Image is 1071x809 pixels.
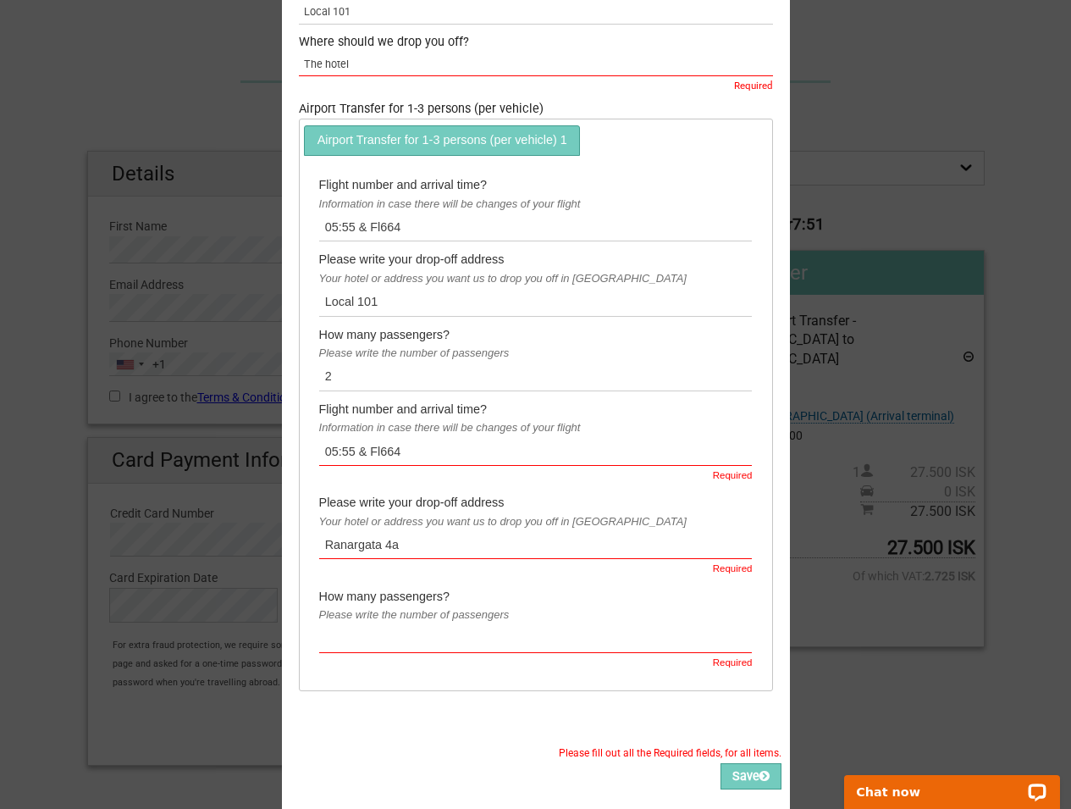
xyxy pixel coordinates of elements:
[319,493,753,512] div: Please write your drop-off address
[305,126,579,154] a: Airport Transfer for 1-3 persons (per vehicle) 1
[833,756,1071,809] iframe: LiveChat chat widget
[319,513,753,531] div: Your hotel or address you want us to drop you off in [GEOGRAPHIC_DATA]
[299,100,773,119] div: Airport Transfer for 1-3 persons (per vehicle)
[319,653,753,672] div: Required
[319,587,753,606] div: How many passengers?
[319,418,753,437] div: Information in case there will be changes of your flight
[319,195,753,213] div: Information in case there will be changes of your flight
[319,175,753,194] div: Flight number and arrival time?
[319,325,753,344] div: How many passengers?
[319,250,753,269] div: Please write your drop-off address
[319,400,753,418] div: Flight number and arrival time?
[319,466,753,485] div: Required
[720,763,781,790] button: Save
[299,76,773,95] div: Required
[290,744,781,762] label: Please fill out all the Required fields, for all items.
[299,33,773,52] div: Where should we drop you off?
[319,344,753,363] div: Please write the number of passengers
[319,606,753,624] div: Please write the number of passengers
[319,559,753,578] div: Required
[319,269,753,288] div: Your hotel or address you want us to drop you off in [GEOGRAPHIC_DATA]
